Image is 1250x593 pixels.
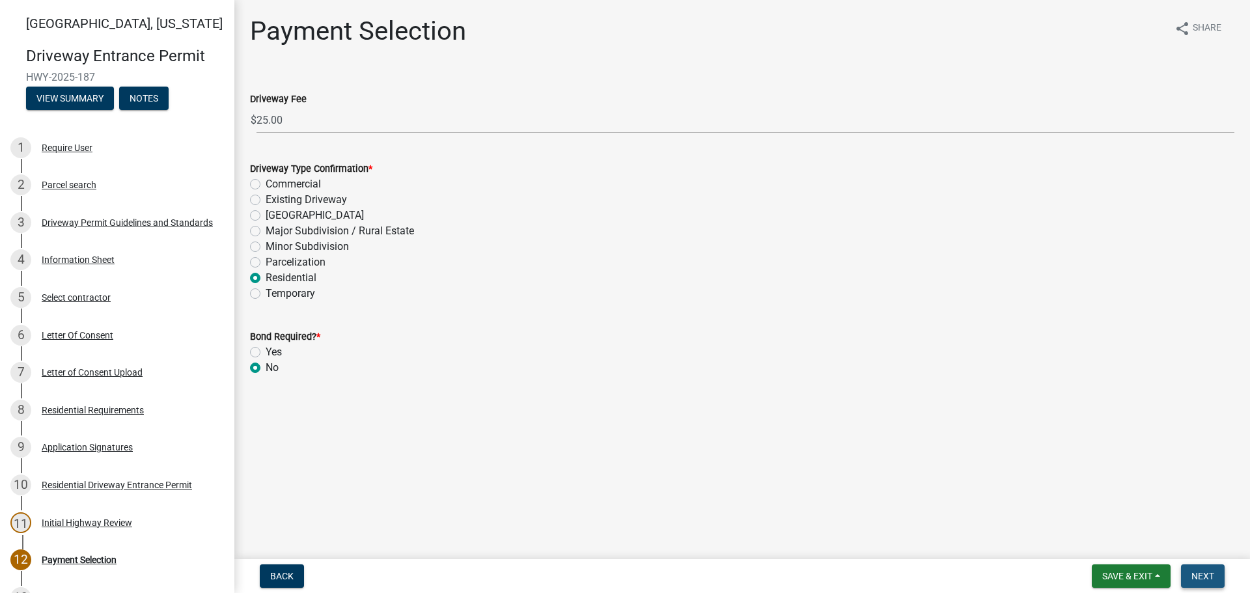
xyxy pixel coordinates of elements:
[42,180,96,189] div: Parcel search
[10,249,31,270] div: 4
[26,47,224,66] h4: Driveway Entrance Permit
[42,255,115,264] div: Information Sheet
[10,325,31,346] div: 6
[1193,21,1221,36] span: Share
[42,218,213,227] div: Driveway Permit Guidelines and Standards
[10,437,31,458] div: 9
[266,176,321,192] label: Commercial
[260,564,304,588] button: Back
[250,333,320,342] label: Bond Required?
[10,137,31,158] div: 1
[270,571,294,581] span: Back
[10,475,31,495] div: 10
[266,286,315,301] label: Temporary
[250,107,257,133] span: $
[26,16,223,31] span: [GEOGRAPHIC_DATA], [US_STATE]
[1164,16,1232,41] button: shareShare
[26,94,114,104] wm-modal-confirm: Summary
[42,293,111,302] div: Select contractor
[10,212,31,233] div: 3
[266,255,326,270] label: Parcelization
[26,87,114,110] button: View Summary
[266,208,364,223] label: [GEOGRAPHIC_DATA]
[1191,571,1214,581] span: Next
[42,368,143,377] div: Letter of Consent Upload
[10,287,31,308] div: 5
[10,400,31,421] div: 8
[266,239,349,255] label: Minor Subdivision
[42,143,92,152] div: Require User
[1092,564,1171,588] button: Save & Exit
[42,518,132,527] div: Initial Highway Review
[119,94,169,104] wm-modal-confirm: Notes
[42,555,117,564] div: Payment Selection
[1102,571,1152,581] span: Save & Exit
[250,165,372,174] label: Driveway Type Confirmation
[266,192,347,208] label: Existing Driveway
[26,71,208,83] span: HWY-2025-187
[10,362,31,383] div: 7
[1174,21,1190,36] i: share
[266,360,279,376] label: No
[42,480,192,490] div: Residential Driveway Entrance Permit
[10,512,31,533] div: 11
[10,549,31,570] div: 12
[250,16,466,47] h1: Payment Selection
[1181,564,1225,588] button: Next
[10,174,31,195] div: 2
[266,270,316,286] label: Residential
[42,443,133,452] div: Application Signatures
[119,87,169,110] button: Notes
[42,406,144,415] div: Residential Requirements
[266,344,282,360] label: Yes
[250,95,307,104] label: Driveway Fee
[42,331,113,340] div: Letter Of Consent
[266,223,414,239] label: Major Subdivision / Rural Estate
